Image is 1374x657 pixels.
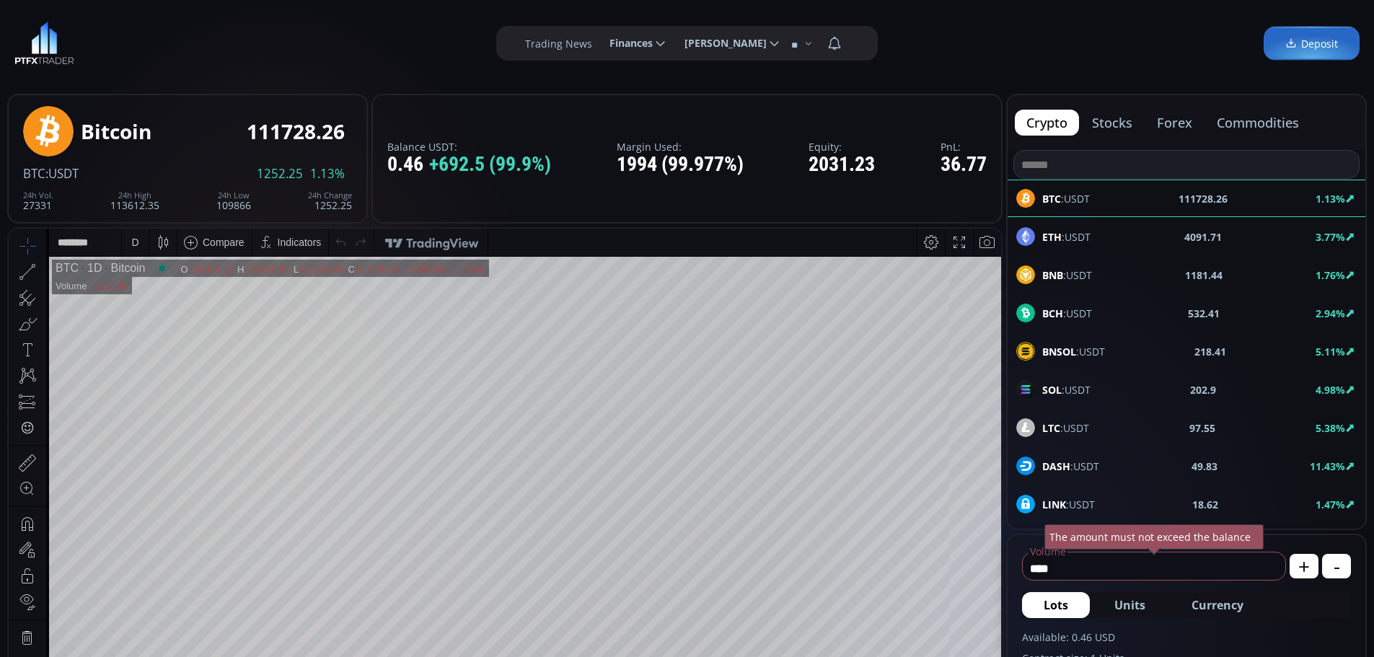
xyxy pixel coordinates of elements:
button: forex [1145,110,1204,136]
b: 49.83 [1192,459,1217,474]
div: H [229,35,236,46]
div: Toggle Auto Scale [960,625,990,652]
div: Compare [194,8,236,19]
span: +692.5 (99.9%) [429,154,551,176]
span: :USDT [1042,229,1091,244]
div: 1252.25 [308,191,352,211]
div: BTC [47,33,70,46]
span: Lots [1044,596,1068,614]
div:  [13,193,25,206]
span: :USDT [1042,420,1089,436]
div: 5y [52,632,63,644]
div: 24h Change [308,191,352,200]
div: L [285,35,291,46]
div: C [340,35,347,46]
b: BCH [1042,307,1063,320]
b: LINK [1042,498,1066,511]
span: :USDT [1042,268,1092,283]
label: Balance USDT: [387,141,551,152]
b: 2.94% [1316,307,1345,320]
a: Deposit [1264,27,1360,61]
div: 24h Low [216,191,251,200]
div: 24h High [110,191,159,200]
b: BNB [1042,268,1063,282]
div: 12.313K [84,52,118,63]
span: BTC [23,165,45,182]
div: 113028.13 [180,35,224,46]
label: Margin Used: [617,141,744,152]
div: Go to [193,625,216,652]
button: commodities [1205,110,1311,136]
label: Equity: [809,141,875,152]
div: 1D [70,33,93,46]
b: 1.76% [1316,268,1345,282]
button: crypto [1015,110,1079,136]
span: 1252.25 [257,167,303,180]
button: Currency [1170,592,1265,618]
label: Trading News [525,36,592,51]
b: 532.41 [1188,306,1220,321]
span: Currency [1192,596,1243,614]
span: :USDT [1042,344,1105,359]
span: :USDT [1042,382,1091,397]
div: Hide Drawings Toolbar [33,591,40,610]
div: Indicators [269,8,313,19]
span: Units [1114,596,1145,614]
div: 36.77 [941,154,987,176]
span: :USDT [45,165,79,182]
div: 109866 [216,191,251,211]
div: 1994 (99.977%) [617,154,744,176]
span: [PERSON_NAME] [674,29,767,58]
div: D [123,8,130,19]
b: 202.9 [1190,382,1216,397]
button: + [1290,554,1318,578]
span: Deposit [1285,36,1338,51]
div: Bitcoin [81,120,151,143]
img: LOGO [14,22,74,65]
div: 24h Vol. [23,191,53,200]
span: 1.13% [310,167,345,180]
div: auto [965,632,985,644]
div: 27331 [23,191,53,211]
b: 18.62 [1192,497,1218,512]
span: :USDT [1042,306,1092,321]
b: LTC [1042,421,1060,435]
b: 11.43% [1310,459,1345,473]
div: 1m [118,632,131,644]
div: 3m [94,632,107,644]
b: DASH [1042,459,1070,473]
div: 113612.35 [110,191,159,211]
label: PnL: [941,141,987,152]
label: Available: 0.46 USD [1022,630,1351,645]
div: 5d [142,632,154,644]
div: 113612.35 [236,35,280,46]
div: The amount must not exceed the balance [1044,524,1264,550]
div: Toggle Percentage [916,625,936,652]
span: Finances [599,29,653,58]
div: −1299.89 (−1.15%) [395,35,475,46]
div: 1y [73,632,84,644]
button: - [1322,554,1351,578]
b: 5.38% [1316,421,1345,435]
span: 13:34:32 (UTC) [828,632,897,644]
b: 4091.71 [1184,229,1222,244]
div: Bitcoin [93,33,136,46]
b: 5.11% [1316,345,1345,358]
b: ETH [1042,230,1062,244]
div: 2031.23 [809,154,875,176]
div: log [941,632,955,644]
b: 1.47% [1316,498,1345,511]
b: 3.77% [1316,230,1345,244]
div: 111728.26 [247,120,345,143]
button: Units [1093,592,1167,618]
button: stocks [1080,110,1144,136]
div: O [172,35,180,46]
div: 0.46 [387,154,551,176]
div: Volume [47,52,78,63]
b: SOL [1042,383,1062,397]
div: Toggle Log Scale [936,625,960,652]
div: Market open [147,33,160,46]
div: 111193.45 [291,35,335,46]
span: :USDT [1042,459,1099,474]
